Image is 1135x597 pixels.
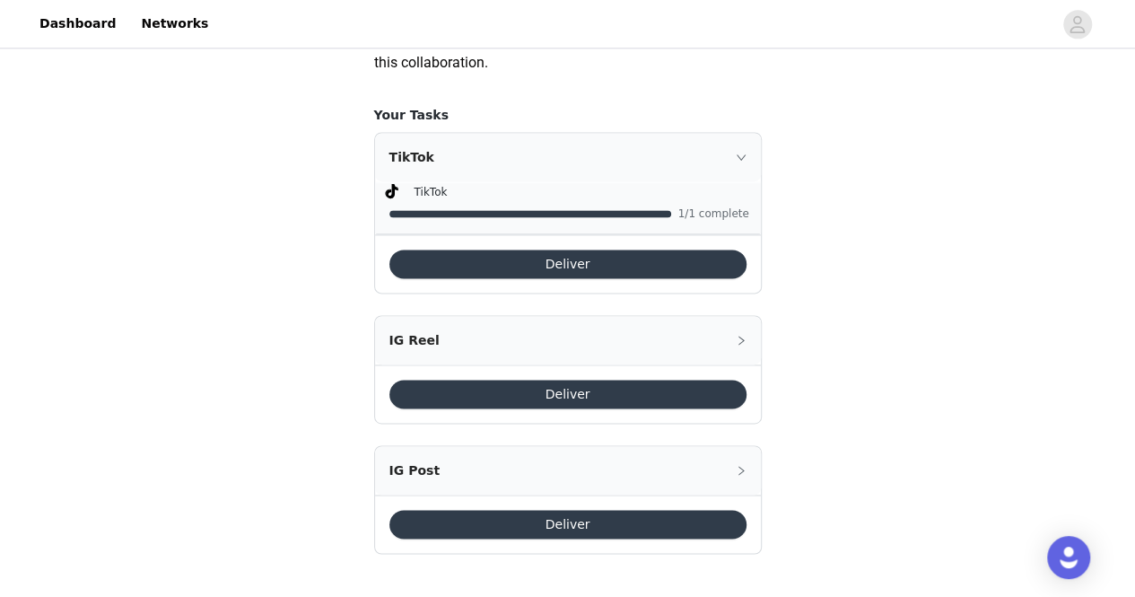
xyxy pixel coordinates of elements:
[389,380,746,408] button: Deliver
[375,316,761,364] div: icon: rightIG Reel
[130,4,219,44] a: Networks
[678,208,750,219] span: 1/1 complete
[1069,10,1086,39] div: avatar
[736,465,746,476] i: icon: right
[389,250,746,278] button: Deliver
[736,335,746,346] i: icon: right
[375,133,761,181] div: icon: rightTikTok
[1047,536,1090,579] div: Open Intercom Messenger
[389,510,746,539] button: Deliver
[29,4,127,44] a: Dashboard
[375,446,761,495] div: icon: rightIG Post
[736,152,746,162] i: icon: right
[415,186,448,198] span: TikTok
[374,106,762,125] h4: Your Tasks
